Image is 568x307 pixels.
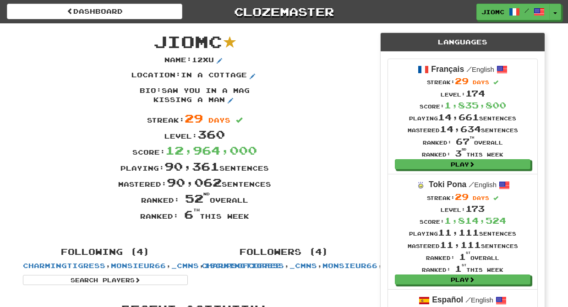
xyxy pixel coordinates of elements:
[444,215,506,226] span: 1,814,524
[444,100,506,110] span: 1,835,800
[111,262,166,269] a: monsieur66
[16,110,373,126] div: Streak:
[469,180,474,189] span: /
[493,196,498,201] span: Streak includes today.
[7,4,182,19] a: Dashboard
[473,195,489,201] span: days
[202,248,366,257] h4: Followers (4)
[462,264,466,267] sup: st
[408,203,518,215] div: Level:
[465,204,485,214] span: 173
[23,275,188,285] a: Search Players
[16,126,373,142] div: Level:
[455,148,466,158] span: 3
[465,88,485,98] span: 174
[164,159,219,173] span: 90,361
[167,175,222,189] span: 90,062
[473,79,489,85] span: days
[440,124,481,134] span: 14,634
[208,116,230,124] span: days
[408,147,518,159] div: Ranked: this week
[408,239,518,251] div: Mastered sentences
[408,251,518,263] div: Ranked: overall
[408,135,518,147] div: Ranked: overall
[408,215,518,226] div: Score:
[131,70,258,81] p: Location : in a cottage
[16,190,373,206] div: Ranked: overall
[163,227,193,236] iframe: X Post Button
[126,86,263,106] p: Bio : saw you in a mag kissing a man
[196,4,371,20] a: Clozemaster
[455,192,469,202] span: 29
[429,180,466,189] strong: Toki Pona
[466,251,470,254] sup: st
[462,148,466,151] sup: rd
[185,111,203,125] span: 29
[165,143,257,157] span: 12,964,000
[432,295,463,304] strong: Español
[202,262,284,269] a: CharmingTigress
[195,243,373,270] div: , , ,
[289,262,317,269] a: _cmns
[524,7,529,14] span: /
[493,80,498,85] span: Streak includes today.
[431,65,464,74] strong: Français
[470,136,474,139] sup: th
[476,4,550,20] a: JioMc /
[16,142,373,158] div: Score:
[16,206,373,222] div: Ranked: this week
[322,262,377,269] a: monsieur66
[395,275,530,285] a: Play
[408,226,518,238] div: Playing sentences
[185,191,210,205] span: 52
[408,99,518,111] div: Score:
[16,158,373,174] div: Playing: sentences
[408,75,518,87] div: Streak:
[197,127,225,141] span: 360
[465,296,493,304] small: English
[23,248,188,257] h4: Following (4)
[455,76,469,86] span: 29
[469,181,497,189] small: English
[395,159,530,169] a: Play
[408,263,518,275] div: Ranked: this week
[466,66,494,73] small: English
[408,191,518,203] div: Streak:
[481,8,504,16] span: JioMc
[455,264,466,274] span: 1
[153,32,222,51] span: JioMc
[456,136,474,146] span: 67
[438,227,479,237] span: 11,111
[408,87,518,99] div: Level:
[465,296,471,304] span: /
[440,240,481,250] span: 11,111
[23,262,105,269] a: CharmingTigress
[171,262,199,269] a: _cmns
[466,65,472,73] span: /
[164,55,225,66] p: Name : 12xu
[16,243,195,285] div: , , ,
[193,208,200,212] sup: th
[16,174,373,190] div: Mastered: sentences
[381,33,545,52] div: Languages
[438,112,479,122] span: 14,661
[196,227,227,236] iframe: fb:share_button Facebook Social Plugin
[184,207,200,221] span: 6
[408,111,518,123] div: Playing sentences
[408,123,518,135] div: Mastered sentences
[203,192,210,196] sup: nd
[459,252,470,262] span: 1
